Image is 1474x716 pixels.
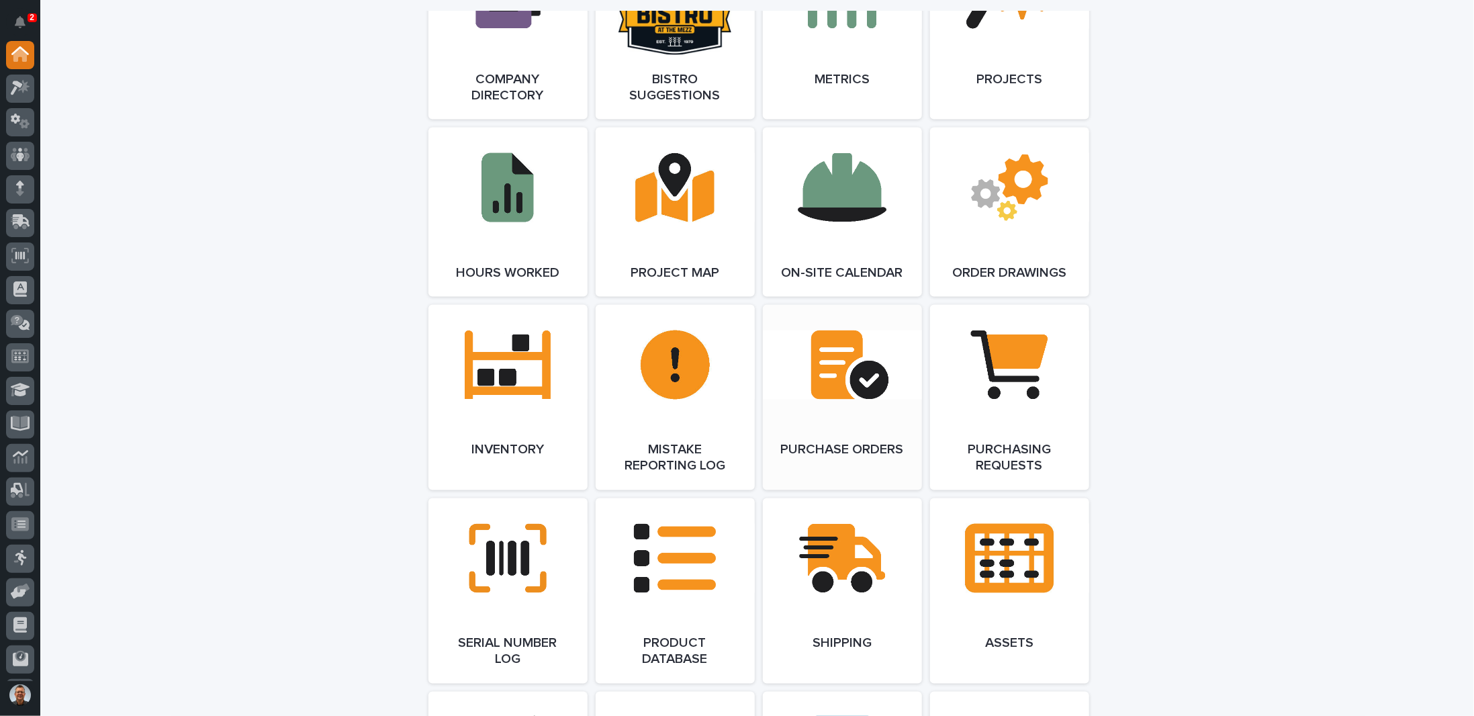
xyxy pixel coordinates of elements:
button: users-avatar [6,681,34,709]
a: Assets [930,498,1089,684]
a: Serial Number Log [428,498,588,684]
p: 2 [30,13,34,22]
a: Inventory [428,305,588,490]
a: On-Site Calendar [763,128,922,297]
a: Hours Worked [428,128,588,297]
a: Mistake Reporting Log [596,305,755,490]
a: Purchasing Requests [930,305,1089,490]
a: Product Database [596,498,755,684]
a: Shipping [763,498,922,684]
a: Order Drawings [930,128,1089,297]
div: Notifications2 [17,16,34,38]
button: Notifications [6,8,34,36]
a: Project Map [596,128,755,297]
a: Purchase Orders [763,305,922,490]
